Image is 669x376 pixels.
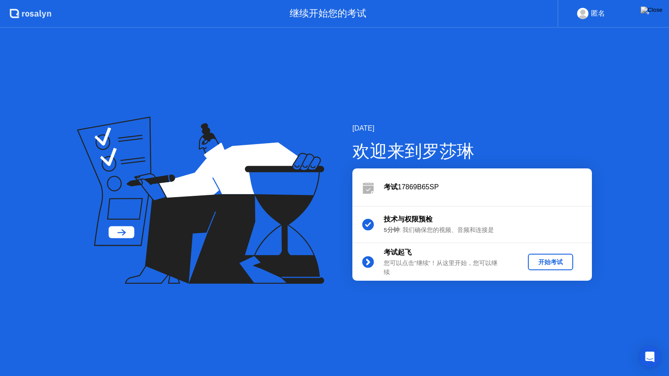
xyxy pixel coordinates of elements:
b: 考试起飞 [384,248,412,256]
button: 开始考试 [528,254,573,270]
div: 您可以点击”继续”！从这里开始，您可以继续 [384,259,509,277]
div: 欢迎来到罗莎琳 [352,138,592,164]
b: 技术与权限预检 [384,215,432,223]
div: Open Intercom Messenger [639,346,660,367]
div: [DATE] [352,123,592,134]
img: Close [641,7,662,13]
b: 5分钟 [384,227,399,233]
div: : 我们确保您的视频、音频和连接是 [384,226,509,235]
div: 匿名 [591,8,605,19]
div: 开始考试 [531,258,570,266]
div: 17869B65SP [384,182,592,192]
b: 考试 [384,183,398,191]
